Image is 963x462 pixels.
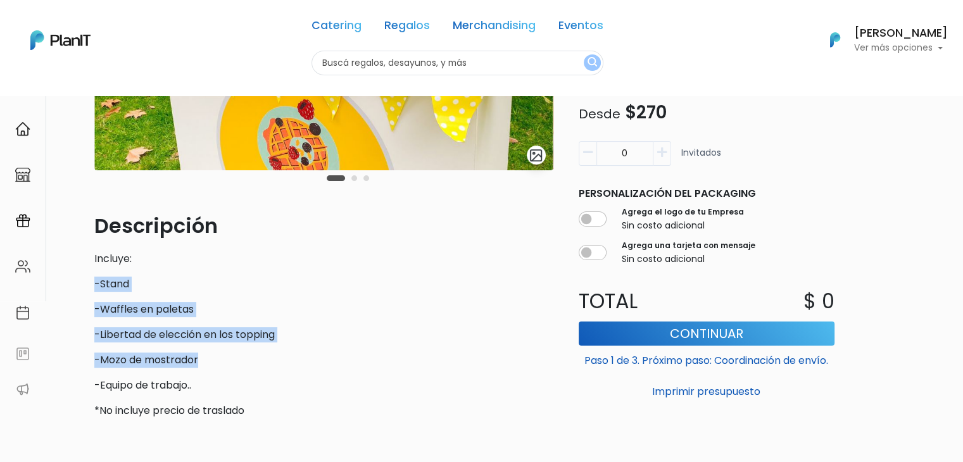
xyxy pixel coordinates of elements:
[579,381,834,403] button: Imprimir presupuesto
[622,219,744,232] p: Sin costo adicional
[94,403,553,418] p: *No incluye precio de traslado
[15,305,30,320] img: calendar-87d922413cdce8b2cf7b7f5f62616a5cf9e4887200fb71536465627b3292af00.svg
[622,253,755,266] p: Sin costo adicional
[94,353,553,368] p: -Mozo de mostrador
[814,23,948,56] button: PlanIt Logo [PERSON_NAME] Ver más opciones
[94,211,553,241] p: Descripción
[854,44,948,53] p: Ver más opciones
[312,20,362,35] a: Catering
[622,206,744,218] label: Agrega el logo de tu Empresa
[821,26,849,54] img: PlanIt Logo
[312,51,603,75] input: Buscá regalos, desayunos, y más
[351,175,357,181] button: Carousel Page 2
[15,382,30,397] img: partners-52edf745621dab592f3b2c58e3bca9d71375a7ef29c3b500c9f145b62cc070d4.svg
[384,20,430,35] a: Regalos
[15,167,30,182] img: marketplace-4ceaa7011d94191e9ded77b95e3339b90024bf715f7c57f8cf31f2d8c509eaba.svg
[529,148,543,163] img: gallery-light
[15,259,30,274] img: people-662611757002400ad9ed0e3c099ab2801c6687ba6c219adb57efc949bc21e19d.svg
[363,175,369,181] button: Carousel Page 3
[803,286,834,316] p: $ 0
[453,20,536,35] a: Merchandising
[625,100,667,125] span: $270
[571,286,707,316] p: Total
[622,240,755,251] label: Agrega una tarjeta con mensaje
[327,175,345,181] button: Carousel Page 1 (Current Slide)
[579,186,834,201] p: Personalización del packaging
[94,302,553,317] p: -Waffles en paletas
[65,12,182,37] div: ¿Necesitás ayuda?
[15,122,30,137] img: home-e721727adea9d79c4d83392d1f703f7f8bce08238fde08b1acbfd93340b81755.svg
[15,213,30,228] img: campaigns-02234683943229c281be62815700db0a1741e53638e28bf9629b52c665b00959.svg
[94,277,553,292] p: -Stand
[94,327,553,342] p: -Libertad de elección en los topping
[94,251,553,266] p: Incluye:
[324,170,372,185] div: Carousel Pagination
[15,346,30,361] img: feedback-78b5a0c8f98aac82b08bfc38622c3050aee476f2c9584af64705fc4e61158814.svg
[579,348,834,368] p: Paso 1 de 3. Próximo paso: Coordinación de envío.
[579,322,834,346] button: Continuar
[558,20,603,35] a: Eventos
[30,30,91,50] img: PlanIt Logo
[94,378,553,393] p: -Equipo de trabajo..
[588,57,597,69] img: search_button-432b6d5273f82d61273b3651a40e1bd1b912527efae98b1b7a1b2c0702e16a8d.svg
[854,28,948,39] h6: [PERSON_NAME]
[681,146,721,171] p: Invitados
[579,105,620,123] span: Desde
